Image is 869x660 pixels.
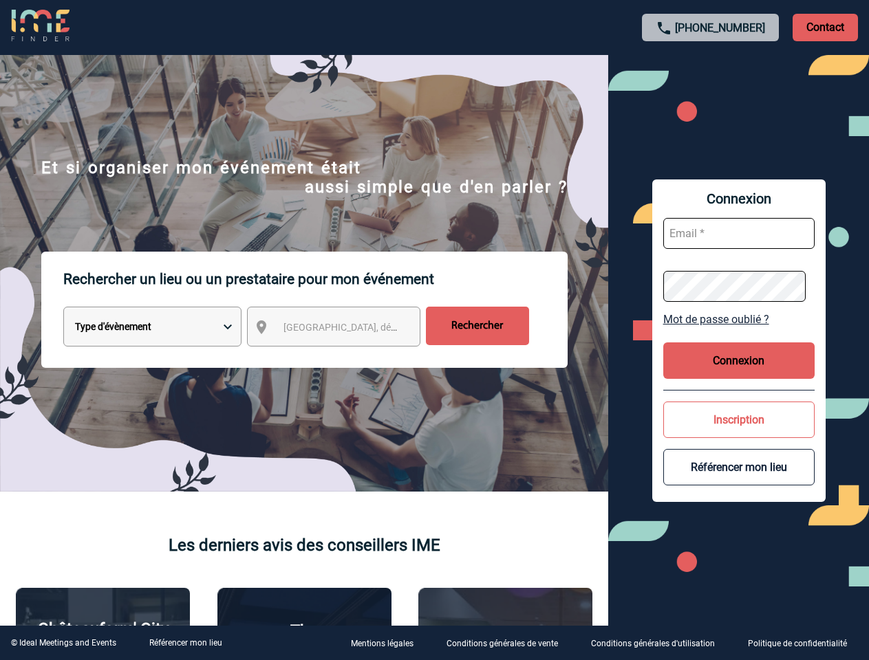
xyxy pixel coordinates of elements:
a: Conditions générales d'utilisation [580,637,737,650]
button: Référencer mon lieu [663,449,815,485]
a: Mot de passe oublié ? [663,313,815,326]
a: Conditions générales de vente [436,637,580,650]
p: Rechercher un lieu ou un prestataire pour mon événement [63,252,568,307]
p: Mentions légales [351,639,414,649]
button: Inscription [663,401,815,438]
p: Agence 2ISD [458,623,552,642]
span: Connexion [663,190,815,207]
span: [GEOGRAPHIC_DATA], département, région... [283,322,475,333]
a: Référencer mon lieu [149,638,222,648]
p: Conditions générales de vente [447,639,558,649]
p: Châteauform' City [GEOGRAPHIC_DATA] [23,619,182,658]
img: call-24-px.png [656,20,672,36]
div: © Ideal Meetings and Events [11,638,116,648]
a: Mentions légales [340,637,436,650]
input: Email * [663,218,815,249]
button: Connexion [663,342,815,379]
a: [PHONE_NUMBER] [675,21,765,34]
p: Politique de confidentialité [748,639,847,649]
p: Conditions générales d'utilisation [591,639,715,649]
a: Politique de confidentialité [737,637,869,650]
input: Rechercher [426,307,529,345]
p: Contact [793,14,858,41]
p: The [GEOGRAPHIC_DATA] [225,621,384,660]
